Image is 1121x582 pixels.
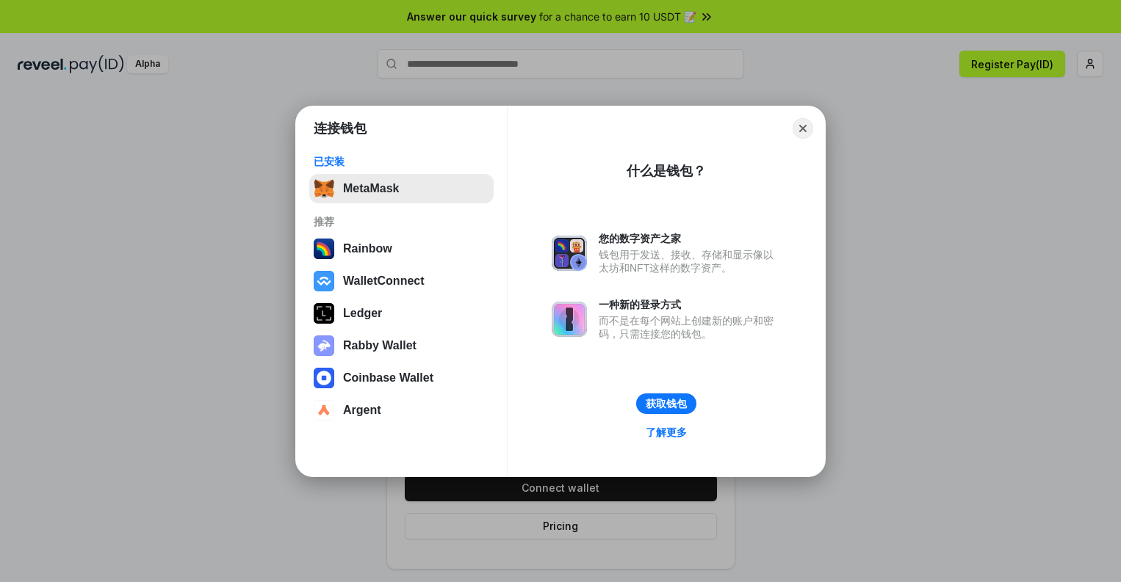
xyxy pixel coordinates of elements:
div: 而不是在每个网站上创建新的账户和密码，只需连接您的钱包。 [599,314,781,341]
div: 您的数字资产之家 [599,232,781,245]
img: svg+xml,%3Csvg%20fill%3D%22none%22%20height%3D%2233%22%20viewBox%3D%220%200%2035%2033%22%20width%... [314,178,334,199]
div: 已安装 [314,155,489,168]
div: Rabby Wallet [343,339,417,352]
button: Rabby Wallet [309,331,494,360]
button: Argent [309,396,494,425]
button: 获取钱包 [636,393,696,414]
div: 什么是钱包？ [627,162,706,180]
div: 钱包用于发送、接收、存储和显示像以太坊和NFT这样的数字资产。 [599,248,781,274]
div: Ledger [343,307,382,320]
img: svg+xml,%3Csvg%20width%3D%2228%22%20height%3D%2228%22%20viewBox%3D%220%200%2028%2028%22%20fill%3D... [314,271,334,291]
a: 了解更多 [637,423,696,442]
h1: 连接钱包 [314,120,367,137]
div: MetaMask [343,182,399,195]
img: svg+xml,%3Csvg%20xmlns%3D%22http%3A%2F%2Fwww.w3.org%2F2000%2Fsvg%22%20fill%3D%22none%22%20viewBox... [552,302,587,337]
div: WalletConnect [343,274,425,288]
img: svg+xml,%3Csvg%20width%3D%2228%22%20height%3D%2228%22%20viewBox%3D%220%200%2028%2028%22%20fill%3D... [314,400,334,421]
img: svg+xml,%3Csvg%20xmlns%3D%22http%3A%2F%2Fwww.w3.org%2F2000%2Fsvg%22%20width%3D%2228%22%20height%3... [314,303,334,324]
img: svg+xml,%3Csvg%20xmlns%3D%22http%3A%2F%2Fwww.w3.org%2F2000%2Fsvg%22%20fill%3D%22none%22%20viewBox... [314,335,334,356]
div: Rainbow [343,242,392,255]
div: 了解更多 [646,426,687,439]
button: MetaMask [309,174,494,203]
div: 一种新的登录方式 [599,298,781,311]
button: Rainbow [309,234,494,263]
div: Argent [343,404,381,417]
div: 获取钱包 [646,397,687,410]
button: Ledger [309,299,494,328]
button: Coinbase Wallet [309,363,494,393]
button: WalletConnect [309,266,494,296]
img: svg+xml,%3Csvg%20width%3D%2228%22%20height%3D%2228%22%20viewBox%3D%220%200%2028%2028%22%20fill%3D... [314,368,334,388]
div: 推荐 [314,215,489,228]
img: svg+xml,%3Csvg%20xmlns%3D%22http%3A%2F%2Fwww.w3.org%2F2000%2Fsvg%22%20fill%3D%22none%22%20viewBox... [552,236,587,271]
img: svg+xml,%3Csvg%20width%3D%22120%22%20height%3D%22120%22%20viewBox%3D%220%200%20120%20120%22%20fil... [314,239,334,259]
div: Coinbase Wallet [343,371,433,385]
button: Close [793,118,813,139]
